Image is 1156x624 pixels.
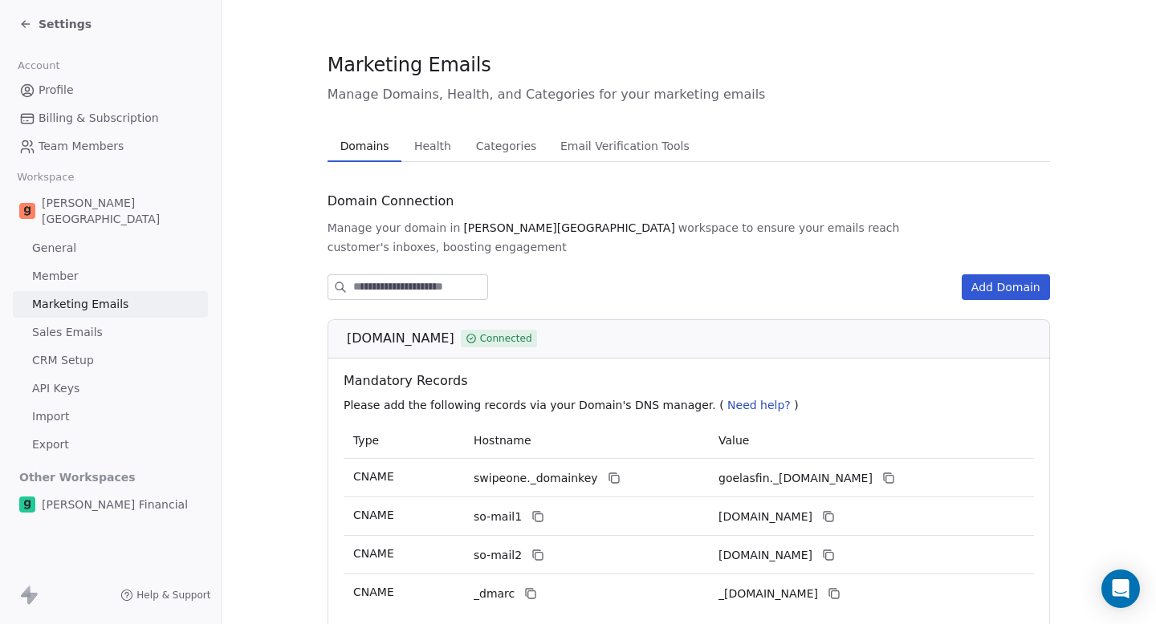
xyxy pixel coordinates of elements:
[678,220,900,236] span: workspace to ensure your emails reach
[727,399,791,411] span: Need help?
[353,547,394,560] span: CNAME
[32,240,76,257] span: General
[13,347,208,374] a: CRM Setup
[42,496,188,513] span: [PERSON_NAME] Financial
[19,203,35,219] img: Goela%20School%20Logos%20(4).png
[19,16,92,32] a: Settings
[474,470,598,487] span: swipeone._domainkey
[13,133,208,160] a: Team Members
[13,375,208,402] a: API Keys
[32,296,128,313] span: Marketing Emails
[39,138,124,155] span: Team Members
[32,380,79,397] span: API Keys
[42,195,201,227] span: [PERSON_NAME][GEOGRAPHIC_DATA]
[13,319,208,346] a: Sales Emails
[136,589,210,602] span: Help & Support
[463,220,674,236] span: [PERSON_NAME][GEOGRAPHIC_DATA]
[13,291,208,318] a: Marketing Emails
[328,85,1050,104] span: Manage Domains, Health, and Categories for your marketing emails
[474,509,522,525] span: so-mail1
[39,110,159,127] span: Billing & Subscription
[13,464,142,490] span: Other Workspaces
[328,53,491,77] span: Marketing Emails
[328,239,567,255] span: customer's inboxes, boosting engagement
[39,16,92,32] span: Settings
[32,436,69,453] span: Export
[328,192,454,211] span: Domain Connection
[334,135,396,157] span: Domains
[39,82,74,99] span: Profile
[13,235,208,261] a: General
[344,371,1040,391] span: Mandatory Records
[479,331,531,346] span: Connected
[554,135,696,157] span: Email Verification Tools
[13,105,208,132] a: Billing & Subscription
[470,135,543,157] span: Categories
[32,324,103,341] span: Sales Emails
[13,403,208,430] a: Import
[718,470,873,487] span: goelasfin._domainkey.swipeone.email
[474,547,522,564] span: so-mail2
[32,352,94,369] span: CRM Setup
[13,432,208,458] a: Export
[353,509,394,521] span: CNAME
[13,263,208,290] a: Member
[718,434,749,447] span: Value
[474,434,531,447] span: Hostname
[10,165,81,189] span: Workspace
[1101,569,1140,608] div: Open Intercom Messenger
[353,432,454,449] p: Type
[328,220,461,236] span: Manage your domain in
[13,77,208,103] a: Profile
[10,54,67,78] span: Account
[718,509,812,525] span: goelasfin1.swipeone.email
[32,408,69,425] span: Import
[347,329,454,348] span: [DOMAIN_NAME]
[474,586,515,602] span: _dmarc
[32,268,79,285] span: Member
[344,397,1040,413] p: Please add the following records via your Domain's DNS manager. ( )
[353,470,394,483] span: CNAME
[962,274,1050,300] button: Add Domain
[718,586,818,602] span: _dmarc.swipeone.email
[353,586,394,598] span: CNAME
[718,547,812,564] span: goelasfin2.swipeone.email
[19,496,35,513] img: Goela%20Fin%20Logos%20(4).png
[408,135,458,157] span: Health
[120,589,210,602] a: Help & Support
